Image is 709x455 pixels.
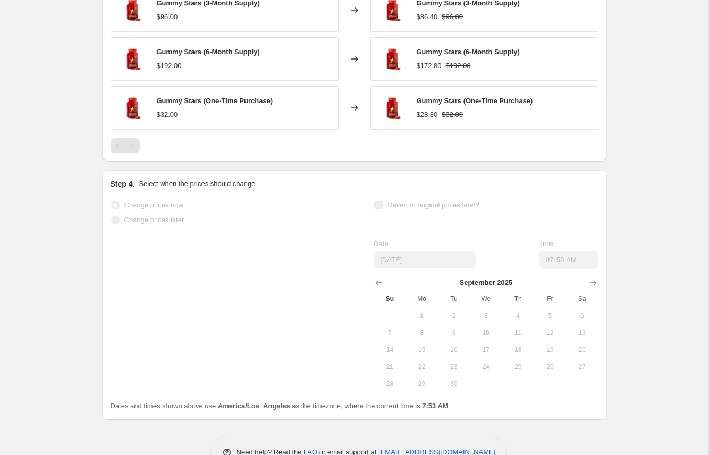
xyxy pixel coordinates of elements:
button: Tuesday September 16 2025 [438,341,470,358]
span: 23 [442,363,466,371]
span: 18 [506,346,529,354]
button: Tuesday September 2 2025 [438,307,470,324]
button: Tuesday September 30 2025 [438,375,470,392]
button: Monday September 8 2025 [406,324,438,341]
button: Thursday September 25 2025 [502,358,534,375]
button: Today Sunday September 21 2025 [374,358,406,375]
span: $96.00 [157,13,178,21]
img: hairtamin-gummy-stars-hair-vitamins-front_80x.png [376,43,408,75]
span: $192.00 [446,62,471,70]
button: Saturday September 27 2025 [566,358,598,375]
th: Sunday [374,290,406,307]
span: Gummy Stars (One-Time Purchase) [417,97,533,105]
span: Change prices later [124,216,184,224]
span: Sa [570,294,594,303]
span: Gummy Stars (6-Month Supply) [157,48,260,56]
span: 7 [378,328,401,337]
th: Wednesday [470,290,502,307]
th: Friday [534,290,566,307]
span: We [474,294,497,303]
span: 5 [538,311,562,320]
button: Show next month, October 2025 [586,275,601,290]
span: 13 [570,328,594,337]
span: 6 [570,311,594,320]
span: 8 [410,328,434,337]
span: $28.80 [417,111,438,119]
span: 19 [538,346,562,354]
button: Saturday September 13 2025 [566,324,598,341]
span: 20 [570,346,594,354]
button: Friday September 19 2025 [534,341,566,358]
button: Saturday September 6 2025 [566,307,598,324]
span: 22 [410,363,434,371]
th: Saturday [566,290,598,307]
span: Dates and times shown above use as the timezone, where the current time is [111,402,449,410]
span: 26 [538,363,562,371]
nav: Pagination [111,138,140,153]
span: $96.00 [442,13,463,21]
button: Friday September 12 2025 [534,324,566,341]
span: Gummy Stars (One-Time Purchase) [157,97,273,105]
button: Show previous month, August 2025 [372,275,386,290]
span: Tu [442,294,466,303]
span: 14 [378,346,401,354]
input: 12:00 [539,251,598,269]
button: Thursday September 18 2025 [502,341,534,358]
button: Monday September 22 2025 [406,358,438,375]
span: 2 [442,311,466,320]
th: Monday [406,290,438,307]
th: Tuesday [438,290,470,307]
span: Mo [410,294,434,303]
span: $32.00 [442,111,463,119]
span: 3 [474,311,497,320]
button: Thursday September 11 2025 [502,324,534,341]
span: Time [539,239,554,247]
button: Tuesday September 23 2025 [438,358,470,375]
span: 30 [442,380,466,388]
button: Friday September 5 2025 [534,307,566,324]
img: hairtamin-gummy-stars-hair-vitamins-front_80x.png [116,92,148,124]
span: 11 [506,328,529,337]
span: 27 [570,363,594,371]
span: 25 [506,363,529,371]
span: Date [374,240,388,248]
button: Wednesday September 24 2025 [470,358,502,375]
span: Revert to original prices later? [387,201,479,209]
input: 9/21/2025 [374,251,476,268]
span: 1 [410,311,434,320]
span: Fr [538,294,562,303]
span: 17 [474,346,497,354]
th: Thursday [502,290,534,307]
button: Sunday September 7 2025 [374,324,406,341]
span: 12 [538,328,562,337]
button: Wednesday September 3 2025 [470,307,502,324]
span: 29 [410,380,434,388]
p: Select when the prices should change [139,179,255,189]
b: America/Los_Angeles [218,402,290,410]
button: Saturday September 20 2025 [566,341,598,358]
img: hairtamin-gummy-stars-hair-vitamins-front_80x.png [116,43,148,75]
span: 4 [506,311,529,320]
b: 7:53 AM [422,402,448,410]
span: 24 [474,363,497,371]
span: 21 [378,363,401,371]
h2: Step 4. [111,179,135,189]
span: $192.00 [157,62,182,70]
span: Su [378,294,401,303]
button: Sunday September 28 2025 [374,375,406,392]
span: Th [506,294,529,303]
span: Change prices now [124,201,183,209]
button: Wednesday September 17 2025 [470,341,502,358]
button: Monday September 15 2025 [406,341,438,358]
span: 16 [442,346,466,354]
button: Friday September 26 2025 [534,358,566,375]
button: Monday September 1 2025 [406,307,438,324]
span: 28 [378,380,401,388]
button: Tuesday September 9 2025 [438,324,470,341]
span: 10 [474,328,497,337]
span: 9 [442,328,466,337]
button: Thursday September 4 2025 [502,307,534,324]
span: $86.40 [417,13,438,21]
span: 15 [410,346,434,354]
button: Monday September 29 2025 [406,375,438,392]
